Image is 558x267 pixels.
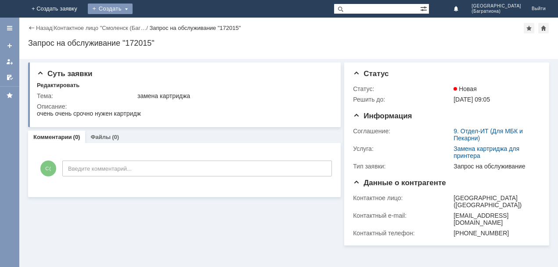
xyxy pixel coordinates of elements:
div: Тип заявки: [353,163,452,170]
div: Решить до: [353,96,452,103]
div: Соглашение: [353,128,452,135]
div: замена картриджа [137,92,329,99]
a: Назад [36,25,52,31]
a: Замена картриджа для принтера [454,145,519,159]
a: 9. Отдел-ИТ (Для МБК и Пекарни) [454,128,523,142]
div: / [54,25,150,31]
span: Расширенный поиск [420,4,429,12]
div: Создать [88,4,133,14]
a: Контактное лицо "Смоленск (Баг… [54,25,147,31]
div: (0) [112,134,119,140]
a: Комментарии [33,134,72,140]
div: Сделать домашней страницей [538,23,549,33]
a: Создать заявку [3,39,17,53]
span: Суть заявки [37,69,92,78]
div: Услуга: [353,145,452,152]
div: Статус: [353,85,452,92]
div: Контактный e-mail: [353,212,452,219]
div: Запрос на обслуживание "172015" [149,25,241,31]
div: Описание: [37,103,331,110]
div: Тема: [37,92,136,99]
div: Редактировать [37,82,79,89]
div: [PHONE_NUMBER] [454,230,537,237]
div: Контактное лицо: [353,194,452,201]
span: Данные о контрагенте [353,179,446,187]
div: Контактный телефон: [353,230,452,237]
div: [GEOGRAPHIC_DATA] ([GEOGRAPHIC_DATA]) [454,194,537,208]
div: [EMAIL_ADDRESS][DOMAIN_NAME] [454,212,537,226]
a: Мои заявки [3,55,17,69]
span: Информация [353,112,412,120]
div: (0) [73,134,80,140]
a: Мои согласования [3,70,17,84]
span: (Багратиона) [472,9,521,14]
div: | [52,24,54,31]
a: Файлы [90,134,111,140]
div: Запрос на обслуживание "172015" [28,39,549,48]
div: Добавить в избранное [524,23,534,33]
span: С( [40,161,56,176]
span: [DATE] 09:05 [454,96,490,103]
div: Запрос на обслуживание [454,163,537,170]
span: Новая [454,85,477,92]
span: [GEOGRAPHIC_DATA] [472,4,521,9]
span: Статус [353,69,389,78]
